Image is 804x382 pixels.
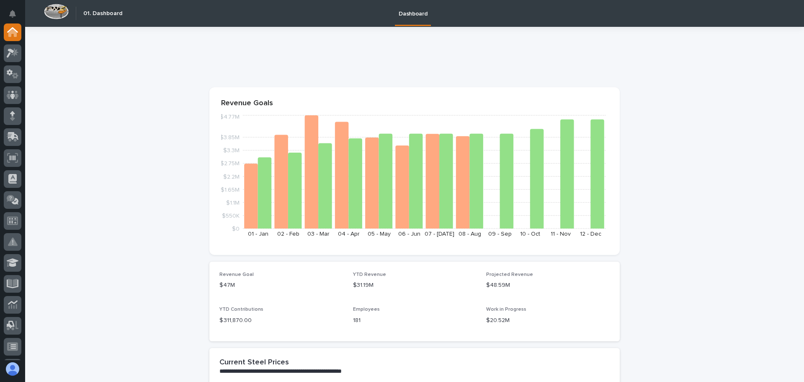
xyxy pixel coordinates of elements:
button: users-avatar [4,360,21,378]
img: Workspace Logo [44,4,69,19]
p: $31.19M [353,281,477,290]
span: YTD Contributions [219,307,263,312]
p: $48.59M [486,281,610,290]
h2: 01. Dashboard [83,10,122,17]
tspan: $1.1M [226,200,240,205]
button: Notifications [4,5,21,23]
p: $47M [219,281,343,290]
p: $20.52M [486,316,610,325]
text: 03 - Mar [307,231,330,237]
tspan: $2.2M [223,174,240,179]
p: 181 [353,316,477,325]
text: 07 - [DATE] [425,231,454,237]
text: 05 - May [368,231,391,237]
span: YTD Revenue [353,272,386,277]
text: 12 - Dec [580,231,601,237]
tspan: $0 [232,226,240,232]
div: Notifications [10,10,21,23]
text: 02 - Feb [277,231,299,237]
text: 01 - Jan [248,231,268,237]
p: Revenue Goals [221,99,608,108]
text: 09 - Sep [488,231,512,237]
span: Revenue Goal [219,272,254,277]
tspan: $3.85M [220,135,240,140]
tspan: $3.3M [223,148,240,153]
tspan: $1.65M [221,187,240,192]
span: Work in Progress [486,307,526,312]
h2: Current Steel Prices [219,358,289,367]
span: Employees [353,307,380,312]
tspan: $2.75M [220,161,240,166]
text: 08 - Aug [459,231,481,237]
tspan: $550K [222,213,240,218]
text: 11 - Nov [551,231,571,237]
text: 10 - Oct [520,231,540,237]
text: 06 - Jun [398,231,420,237]
text: 04 - Apr [338,231,360,237]
p: $ 311,870.00 [219,316,343,325]
tspan: $4.77M [220,114,240,120]
span: Projected Revenue [486,272,533,277]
